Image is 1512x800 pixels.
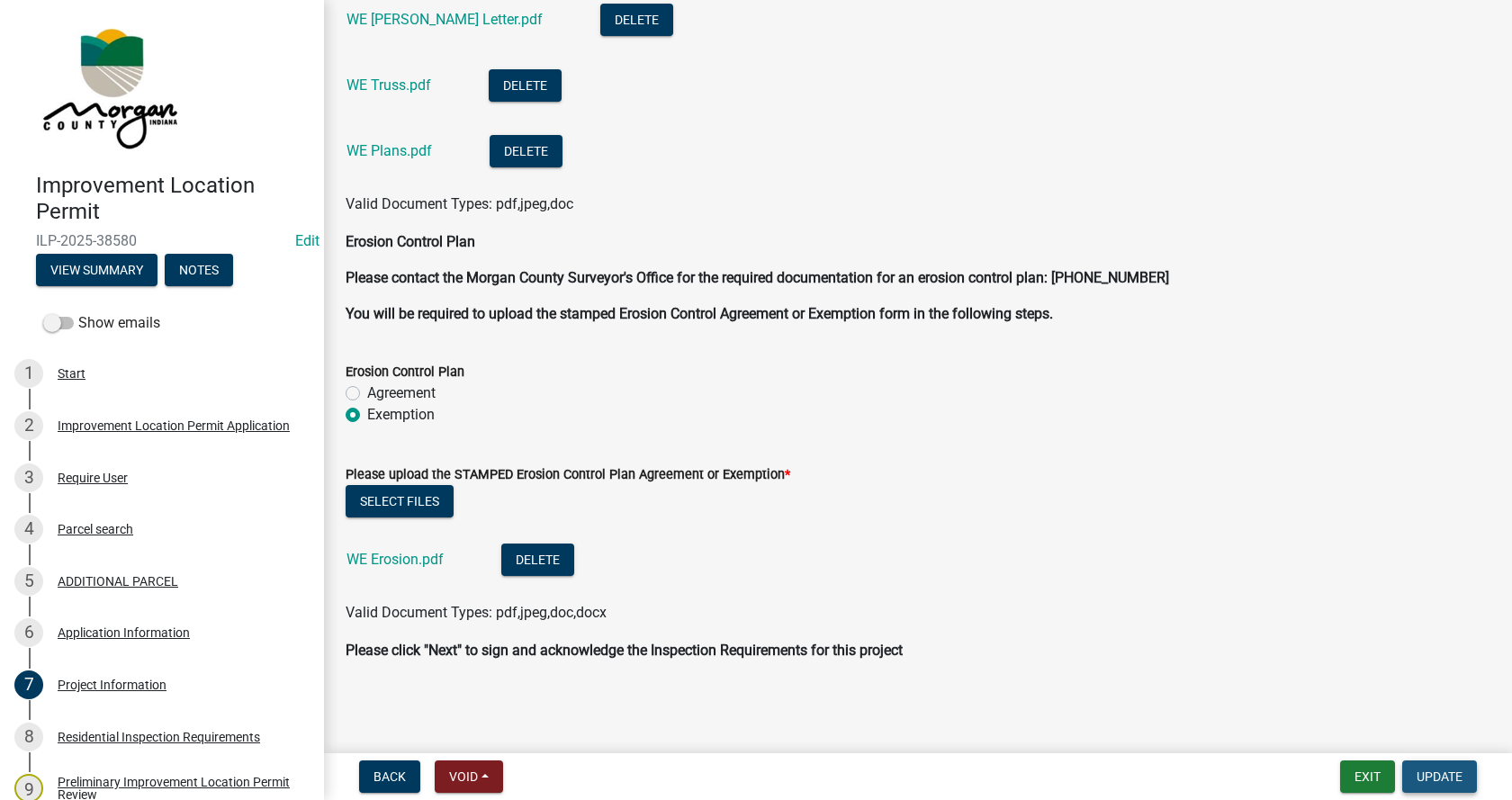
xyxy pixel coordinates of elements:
button: View Summary [36,254,157,286]
span: Update [1417,769,1462,784]
wm-modal-confirm: Edit Application Number [295,232,319,249]
label: Erosion Control Plan [346,366,464,379]
strong: Erosion Control Plan [346,233,475,250]
div: Require User [58,472,128,484]
button: Back [359,760,420,793]
button: Notes [165,254,233,286]
span: ILP-2025-38580 [36,232,288,249]
wm-modal-confirm: Delete Document [600,13,673,30]
div: Residential Inspection Requirements [58,731,260,743]
button: Exit [1340,760,1395,793]
label: Exemption [367,404,435,426]
wm-modal-confirm: Delete Document [501,553,574,570]
div: ADDITIONAL PARCEL [58,575,178,588]
wm-modal-confirm: Delete Document [490,144,562,161]
button: Delete [489,69,562,102]
wm-modal-confirm: Summary [36,264,157,278]
a: WE Plans.pdf [346,142,432,159]
div: 1 [14,359,43,388]
img: Morgan County, Indiana [36,19,181,154]
label: Show emails [43,312,160,334]
div: Parcel search [58,523,133,535]
div: Start [58,367,85,380]
h4: Improvement Location Permit [36,173,310,225]
div: 7 [14,670,43,699]
strong: Please click "Next" to sign and acknowledge the Inspection Requirements for this project [346,642,903,659]
div: 6 [14,618,43,647]
span: Back [373,769,406,784]
strong: Please contact the Morgan County Surveyor's Office for the required documentation for an erosion ... [346,269,1169,286]
div: Application Information [58,626,190,639]
wm-modal-confirm: Notes [165,264,233,278]
div: 4 [14,515,43,544]
strong: You will be required to upload the stamped Erosion Control Agreement or Exemption form in the fol... [346,305,1053,322]
div: 2 [14,411,43,440]
a: WE [PERSON_NAME] Letter.pdf [346,11,543,28]
button: Delete [600,4,673,36]
wm-modal-confirm: Delete Document [489,78,562,95]
button: Delete [501,544,574,576]
div: Improvement Location Permit Application [58,419,290,432]
button: Select files [346,485,454,517]
div: Project Information [58,679,166,691]
span: Void [449,769,478,784]
div: 5 [14,567,43,596]
button: Update [1402,760,1477,793]
label: Agreement [367,382,436,404]
a: WE Truss.pdf [346,76,431,94]
div: 8 [14,723,43,751]
div: 3 [14,463,43,492]
button: Void [435,760,503,793]
span: Valid Document Types: pdf,jpeg,doc,docx [346,604,607,621]
button: Delete [490,135,562,167]
a: Edit [295,232,319,249]
span: Valid Document Types: pdf,jpeg,doc [346,195,573,212]
a: WE Erosion.pdf [346,551,444,568]
label: Please upload the STAMPED Erosion Control Plan Agreement or Exemption [346,469,790,481]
